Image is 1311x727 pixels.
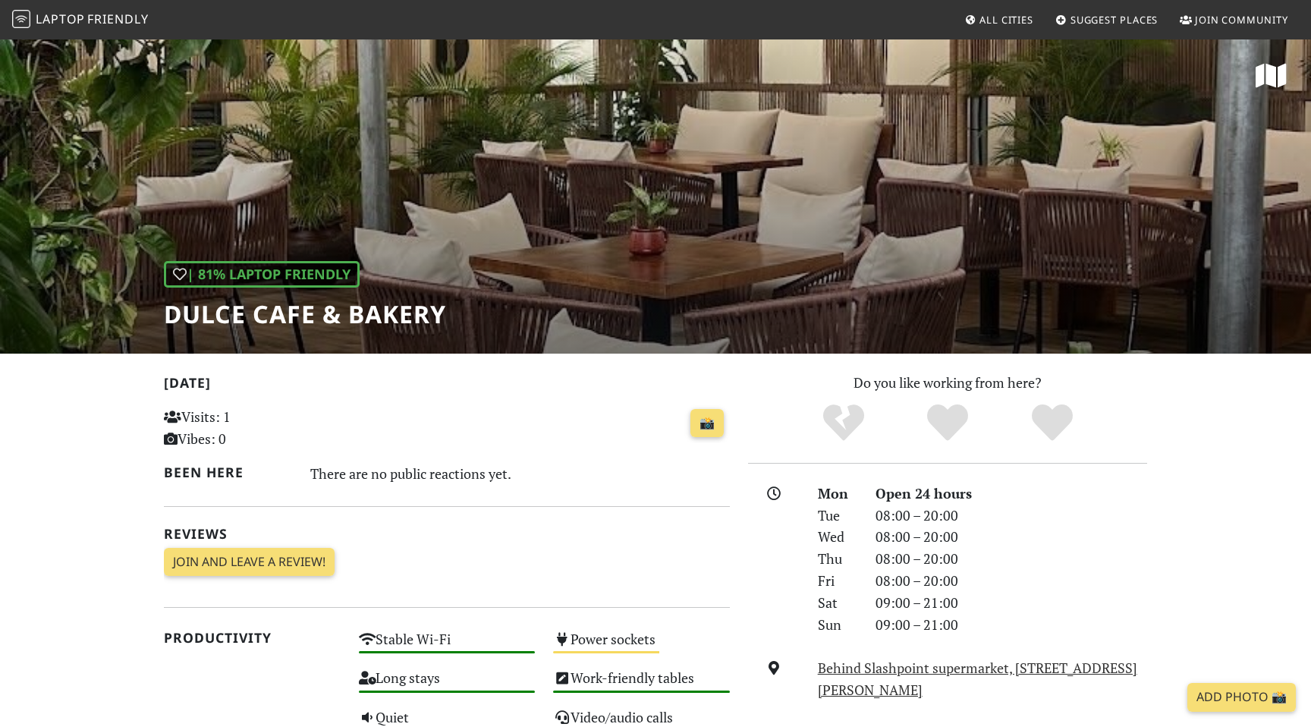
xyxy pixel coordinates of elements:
[1174,6,1294,33] a: Join Community
[809,526,866,548] div: Wed
[87,11,148,27] span: Friendly
[310,461,731,486] div: There are no public reactions yet.
[866,548,1156,570] div: 08:00 – 20:00
[748,372,1147,394] p: Do you like working from here?
[164,375,730,397] h2: [DATE]
[809,570,866,592] div: Fri
[350,666,545,704] div: Long stays
[164,464,292,480] h2: Been here
[164,548,335,577] a: Join and leave a review!
[809,483,866,505] div: Mon
[164,300,446,329] h1: Dulce Cafe & Bakery
[809,548,866,570] div: Thu
[791,402,896,444] div: No
[866,505,1156,527] div: 08:00 – 20:00
[809,592,866,614] div: Sat
[866,483,1156,505] div: Open 24 hours
[36,11,85,27] span: Laptop
[809,505,866,527] div: Tue
[12,7,149,33] a: LaptopFriendly LaptopFriendly
[1000,402,1105,444] div: Definitely!
[690,409,724,438] a: 📸
[544,627,739,666] div: Power sockets
[1187,683,1296,712] a: Add Photo 📸
[979,13,1033,27] span: All Cities
[12,10,30,28] img: LaptopFriendly
[1070,13,1159,27] span: Suggest Places
[866,526,1156,548] div: 08:00 – 20:00
[895,402,1000,444] div: Yes
[164,406,341,450] p: Visits: 1 Vibes: 0
[544,666,739,704] div: Work-friendly tables
[818,659,1137,699] a: Behind Slashpoint supermarket, [STREET_ADDRESS][PERSON_NAME]
[164,526,730,542] h2: Reviews
[164,261,360,288] div: | 81% Laptop Friendly
[866,592,1156,614] div: 09:00 – 21:00
[809,614,866,636] div: Sun
[1049,6,1165,33] a: Suggest Places
[958,6,1039,33] a: All Cities
[350,627,545,666] div: Stable Wi-Fi
[866,570,1156,592] div: 08:00 – 20:00
[1195,13,1288,27] span: Join Community
[164,630,341,646] h2: Productivity
[866,614,1156,636] div: 09:00 – 21:00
